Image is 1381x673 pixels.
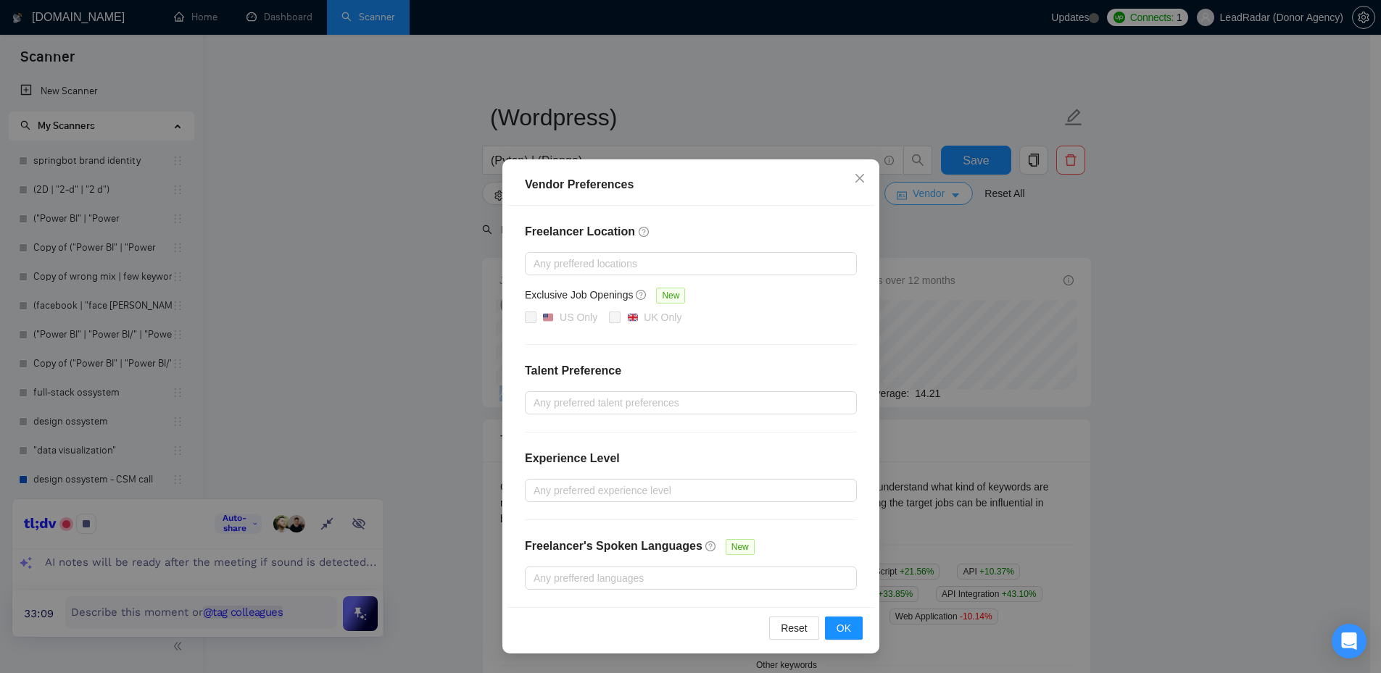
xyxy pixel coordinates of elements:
h5: Exclusive Job Openings [525,287,633,303]
span: New [725,539,754,555]
span: close [854,172,866,184]
span: question-circle [636,289,647,301]
span: question-circle [638,226,650,238]
button: Close [840,159,879,198]
div: Vendor Preferences [525,176,857,193]
span: Reset [781,620,808,636]
img: 🇺🇸 [543,312,553,322]
span: New [656,288,685,304]
img: 🇬🇧 [627,312,637,322]
span: OK [836,620,850,636]
div: UK Only [644,309,681,325]
button: Reset [769,616,819,640]
h4: Freelancer Location [525,223,857,241]
div: US Only [560,309,597,325]
h4: Freelancer's Spoken Languages [525,538,702,555]
div: Open Intercom Messenger [1332,624,1367,659]
button: OK [824,616,862,640]
h4: Talent Preference [525,362,857,380]
span: question-circle [705,540,716,552]
h4: Experience Level [525,450,620,467]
